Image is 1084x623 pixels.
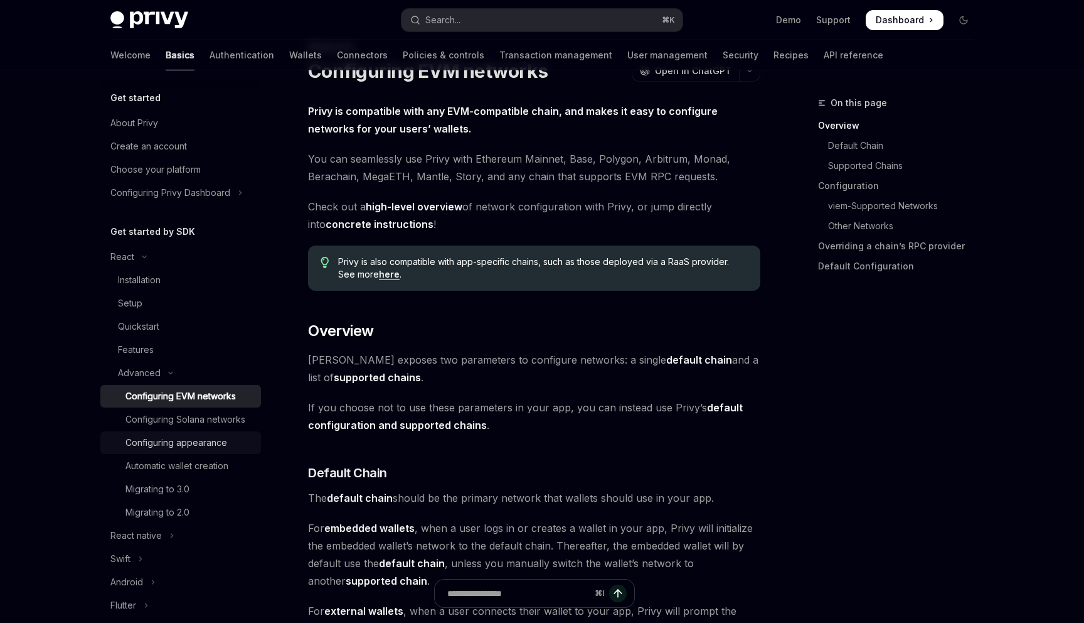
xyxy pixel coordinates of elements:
a: supported chain [346,575,427,588]
a: Other Networks [818,216,984,236]
a: Transaction management [499,40,612,70]
a: viem-Supported Networks [818,196,984,216]
a: Security [723,40,758,70]
div: Choose your platform [110,162,201,177]
span: Open in ChatGPT [655,65,731,77]
a: high-level overview [366,200,462,214]
a: Configuring EVM networks [100,385,261,408]
button: Toggle React section [100,246,261,268]
h5: Get started [110,90,161,106]
div: Flutter [110,598,136,613]
a: Wallets [289,40,322,70]
button: Open search [401,9,683,31]
a: User management [627,40,708,70]
a: Dashboard [866,10,943,30]
a: Configuration [818,176,984,196]
span: Default Chain [308,464,387,482]
button: Toggle React native section [100,524,261,547]
a: Configuring Solana networks [100,408,261,431]
a: here [379,269,400,280]
span: On this page [831,95,887,111]
span: If you choose not to use these parameters in your app, you can instead use Privy’s . [308,399,760,434]
div: Swift [110,551,130,566]
span: Privy is also compatible with app-specific chains, such as those deployed via a RaaS provider. Se... [338,256,748,281]
button: Send message [609,585,627,602]
span: ⌘ K [662,15,675,25]
h1: Configuring EVM networks [308,60,548,82]
strong: default chain [327,492,393,504]
button: Toggle Configuring Privy Dashboard section [100,181,261,204]
span: Dashboard [876,14,924,26]
a: Basics [166,40,194,70]
div: Setup [118,296,142,311]
span: Check out a of network configuration with Privy, or jump directly into ! [308,198,760,233]
svg: Tip [321,257,329,268]
div: Configuring EVM networks [125,389,236,404]
div: Configuring Solana networks [125,412,245,427]
div: Android [110,575,143,590]
a: Support [816,14,851,26]
a: Setup [100,292,261,315]
a: Authentication [210,40,274,70]
img: dark logo [110,11,188,29]
a: Quickstart [100,315,261,338]
a: Migrating to 3.0 [100,478,261,501]
div: Migrating to 2.0 [125,505,189,520]
div: Features [118,342,154,357]
div: About Privy [110,116,158,131]
button: Open in ChatGPT [632,60,739,82]
div: Configuring Privy Dashboard [110,185,230,200]
div: Installation [118,273,161,288]
a: Overview [818,116,984,136]
a: Connectors [337,40,388,70]
a: Overriding a chain’s RPC provider [818,236,984,256]
div: Automatic wallet creation [125,458,228,474]
div: Create an account [110,139,187,154]
span: [PERSON_NAME] exposes two parameters to configure networks: a single and a list of . [308,351,760,386]
div: Advanced [118,366,161,381]
a: API reference [824,40,883,70]
a: default chain [666,354,732,367]
button: Toggle Advanced section [100,362,261,384]
button: Toggle Flutter section [100,594,261,617]
a: concrete instructions [326,218,433,231]
a: Welcome [110,40,151,70]
span: The should be the primary network that wallets should use in your app. [308,489,760,507]
input: Ask a question... [447,580,590,607]
a: Configuring appearance [100,431,261,454]
div: Quickstart [118,319,159,334]
strong: supported chains [334,371,421,384]
span: For , when a user logs in or creates a wallet in your app, Privy will initialize the embedded wal... [308,519,760,590]
a: Installation [100,269,261,291]
strong: embedded wallets [324,522,415,534]
a: About Privy [100,112,261,134]
h5: Get started by SDK [110,224,195,239]
span: You can seamlessly use Privy with Ethereum Mainnet, Base, Polygon, Arbitrum, Monad, Berachain, Me... [308,150,760,185]
button: Toggle Swift section [100,548,261,570]
div: Configuring appearance [125,435,227,450]
a: supported chains [334,371,421,384]
a: Choose your platform [100,158,261,181]
span: Overview [308,321,373,341]
strong: default chain [379,557,445,570]
a: Features [100,339,261,361]
a: Create an account [100,135,261,158]
button: Toggle Android section [100,571,261,593]
a: Automatic wallet creation [100,455,261,477]
button: Toggle dark mode [954,10,974,30]
a: Recipes [773,40,809,70]
a: Migrating to 2.0 [100,501,261,524]
a: Default Chain [818,136,984,156]
strong: Privy is compatible with any EVM-compatible chain, and makes it easy to configure networks for yo... [308,105,718,135]
a: Supported Chains [818,156,984,176]
div: React [110,249,134,264]
a: Demo [776,14,801,26]
div: Search... [425,13,460,28]
div: React native [110,528,162,543]
a: Policies & controls [403,40,484,70]
a: Default Configuration [818,256,984,276]
div: Migrating to 3.0 [125,482,189,497]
